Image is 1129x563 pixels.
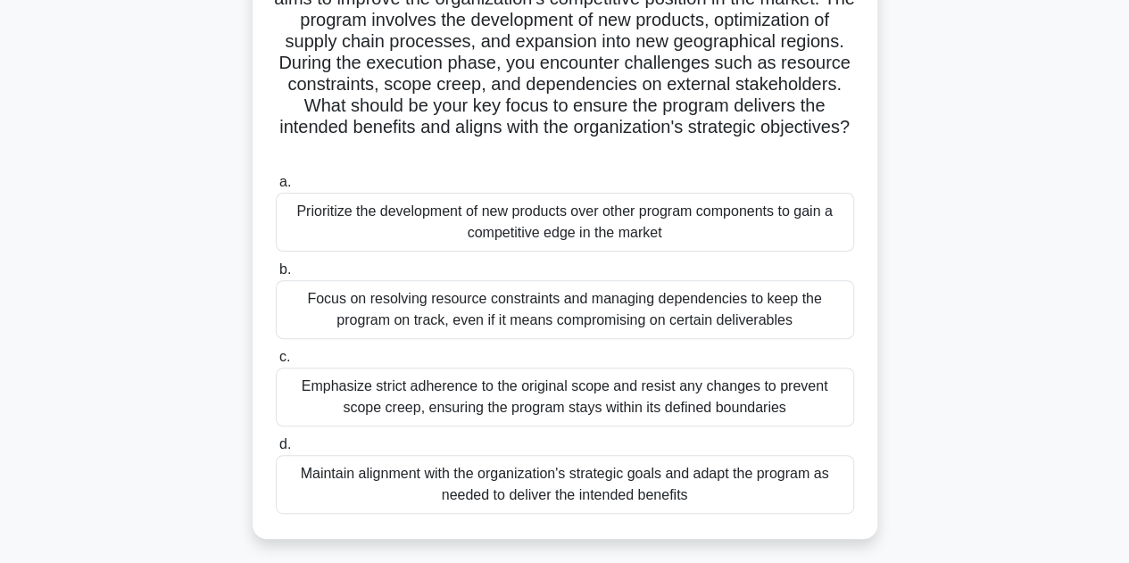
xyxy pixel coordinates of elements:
[279,261,291,277] span: b.
[279,174,291,189] span: a.
[276,280,854,339] div: Focus on resolving resource constraints and managing dependencies to keep the program on track, e...
[279,436,291,451] span: d.
[276,368,854,426] div: Emphasize strict adherence to the original scope and resist any changes to prevent scope creep, e...
[276,193,854,252] div: Prioritize the development of new products over other program components to gain a competitive ed...
[276,455,854,514] div: Maintain alignment with the organization's strategic goals and adapt the program as needed to del...
[279,349,290,364] span: c.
